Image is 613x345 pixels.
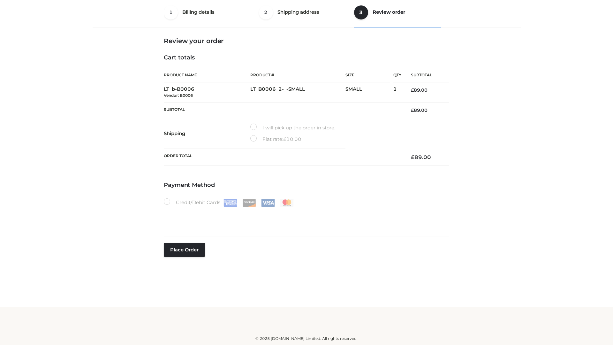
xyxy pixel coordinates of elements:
th: Product # [250,68,345,82]
th: Subtotal [401,68,449,82]
h4: Cart totals [164,54,449,61]
th: Size [345,68,390,82]
td: SMALL [345,82,393,103]
button: Place order [164,243,205,257]
label: I will pick up the order in store. [250,124,335,132]
td: LT_b-B0006 [164,82,250,103]
span: £ [411,87,414,93]
th: Order Total [164,149,401,166]
span: £ [411,107,414,113]
img: Visa [261,199,275,207]
div: © 2025 [DOMAIN_NAME] Limited. All rights reserved. [95,335,518,342]
th: Subtotal [164,102,401,118]
th: Product Name [164,68,250,82]
iframe: Secure payment input frame [163,206,448,229]
bdi: 10.00 [283,136,301,142]
td: 1 [393,82,401,103]
td: LT_B0006_2-_-SMALL [250,82,345,103]
bdi: 89.00 [411,154,431,160]
span: £ [411,154,414,160]
label: Credit/Debit Cards [164,198,294,207]
small: Vendor: B0006 [164,93,193,98]
span: £ [283,136,286,142]
th: Qty [393,68,401,82]
bdi: 89.00 [411,87,428,93]
h4: Payment Method [164,182,449,189]
label: Flat rate: [250,135,301,143]
img: Discover [242,199,256,207]
img: Amex [223,199,237,207]
th: Shipping [164,118,250,149]
h3: Review your order [164,37,449,45]
bdi: 89.00 [411,107,428,113]
img: Mastercard [280,199,294,207]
